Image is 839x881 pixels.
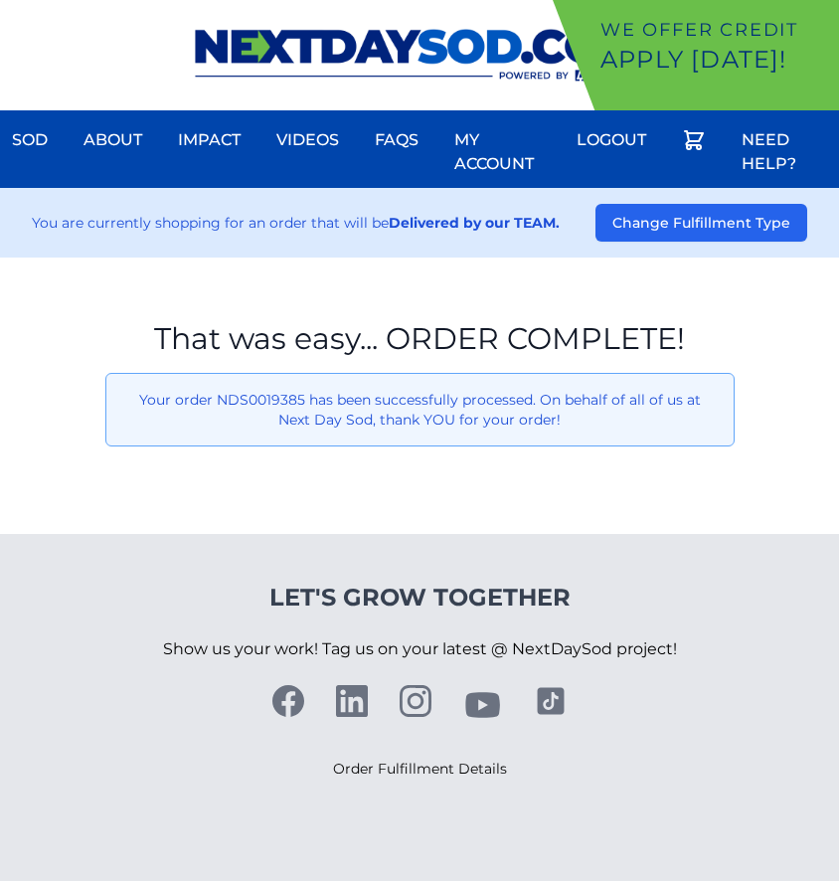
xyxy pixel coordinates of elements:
h4: Let's Grow Together [163,582,677,614]
a: Videos [264,116,351,164]
h1: That was easy... ORDER COMPLETE! [105,321,735,357]
a: Logout [565,116,658,164]
p: Show us your work! Tag us on your latest @ NextDaySod project! [163,614,677,685]
p: We offer Credit [600,16,831,44]
p: Apply [DATE]! [600,44,831,76]
p: Your order NDS0019385 has been successfully processed. On behalf of all of us at Next Day Sod, th... [122,390,718,430]
a: Order Fulfillment Details [333,760,507,778]
a: My Account [442,116,553,188]
button: Change Fulfillment Type [595,204,807,242]
a: Impact [166,116,252,164]
a: About [72,116,154,164]
a: Need Help? [730,116,839,188]
strong: Delivered by our TEAM. [389,214,560,232]
a: FAQs [363,116,430,164]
